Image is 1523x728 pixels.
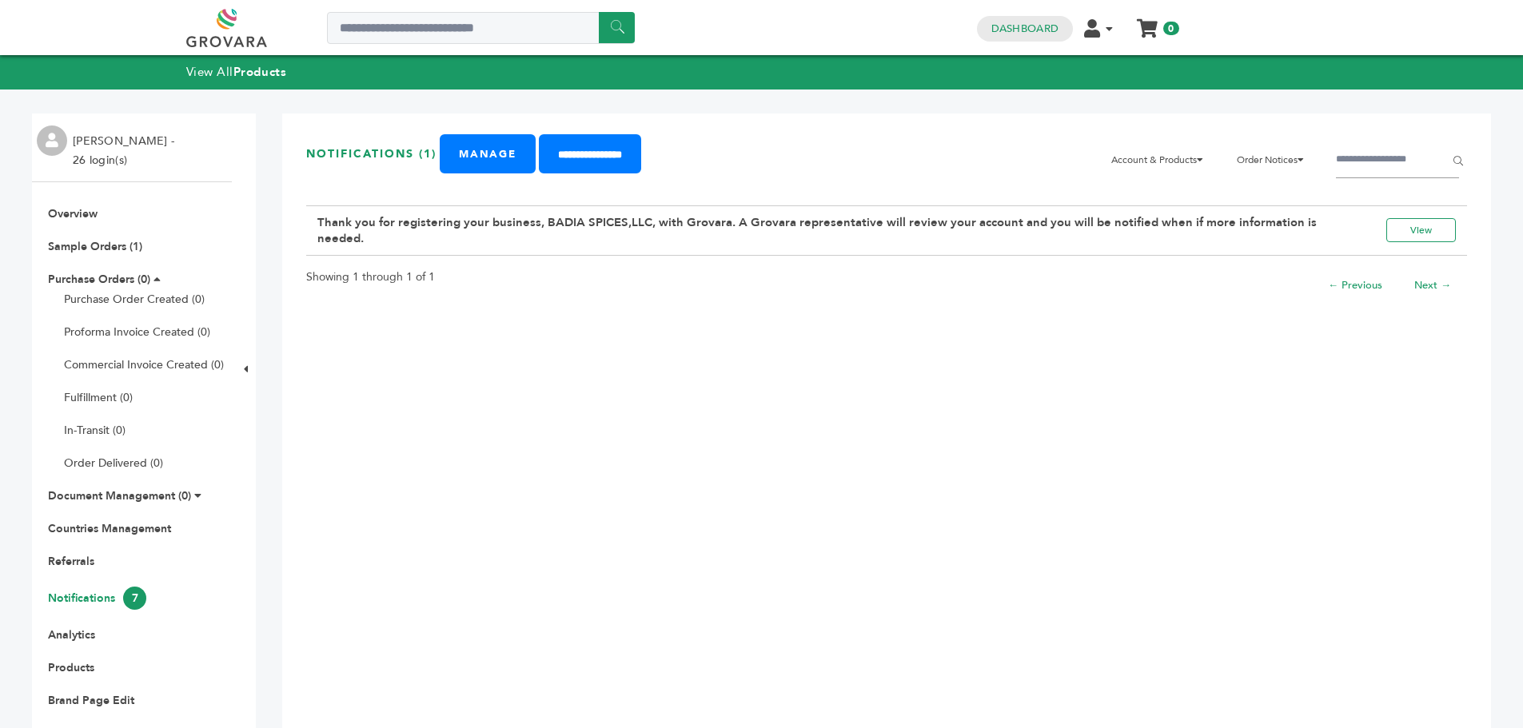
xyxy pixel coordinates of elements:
[1103,142,1221,177] li: Account & Products
[64,390,133,405] a: Fulfillment (0)
[440,134,536,173] a: Manage
[48,239,142,254] a: Sample Orders (1)
[48,693,134,708] a: Brand Page Edit
[233,64,286,80] strong: Products
[37,125,67,156] img: profile.png
[1414,278,1451,292] a: Next →
[306,146,437,161] h3: Notifications (1)
[64,324,210,340] a: Proforma Invoice Created (0)
[64,292,205,307] a: Purchase Order Created (0)
[991,22,1059,36] a: Dashboard
[48,660,94,675] a: Products
[48,591,146,606] a: Notifications7
[327,12,635,44] input: Search a product or brand...
[1138,14,1156,31] a: My Cart
[48,554,94,569] a: Referrals
[186,64,287,80] a: View AllProducts
[48,206,98,221] a: Overview
[1328,278,1382,292] a: ← Previous
[64,357,224,372] a: Commercial Invoice Created (0)
[64,455,163,471] a: Order Delivered (0)
[306,205,1353,256] td: Thank you for registering your business, BADIA SPICES,LLC, with Grovara. A Grovara representative...
[64,423,126,438] a: In-Transit (0)
[73,132,178,170] li: [PERSON_NAME] - 26 login(s)
[306,268,435,287] p: Showing 1 through 1 of 1
[48,627,95,642] a: Analytics
[1336,142,1459,178] input: Filter by keywords
[48,272,150,287] a: Purchase Orders (0)
[123,587,146,610] span: 7
[48,488,191,503] a: Document Management (0)
[1386,218,1456,242] a: View
[1229,142,1322,177] li: Order Notices
[48,521,171,536] a: Countries Management
[1163,22,1178,35] span: 0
